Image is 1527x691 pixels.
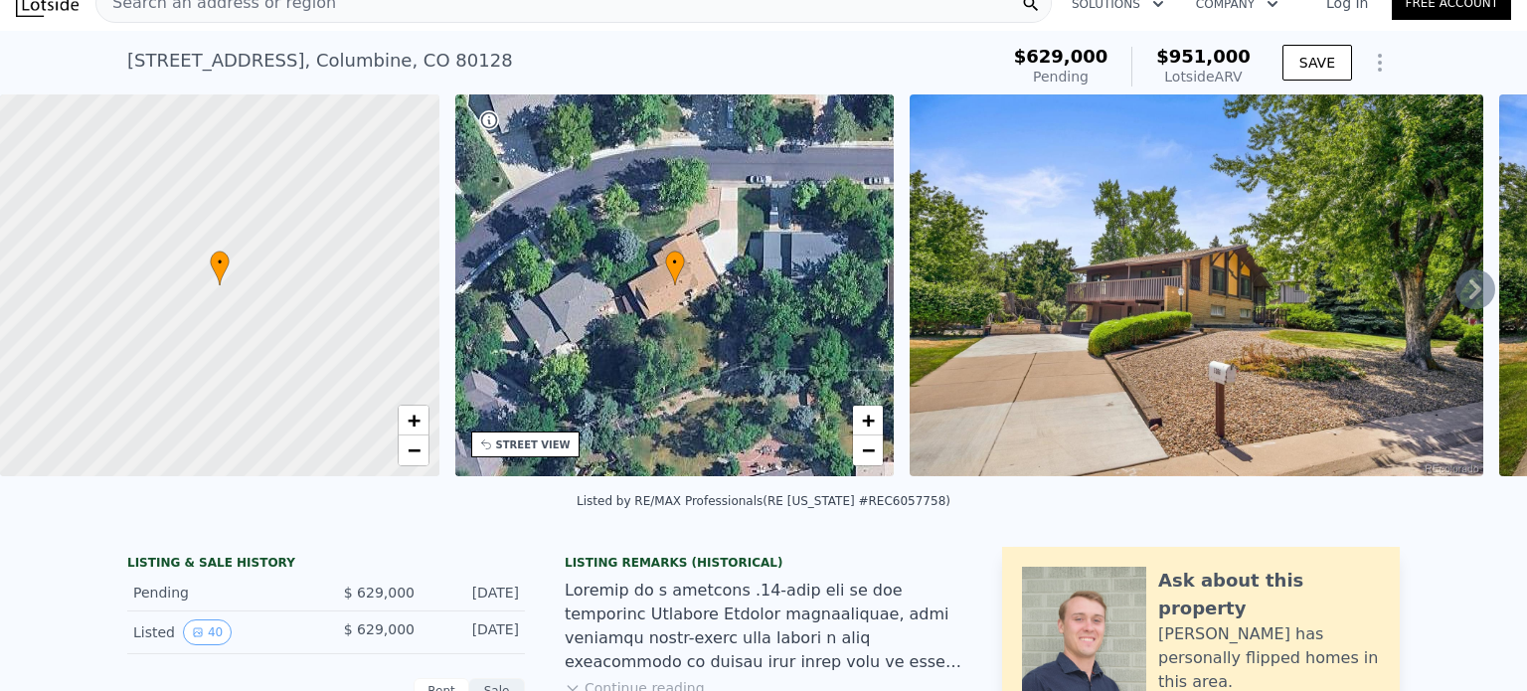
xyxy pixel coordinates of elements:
[1014,67,1108,86] div: Pending
[183,619,232,645] button: View historical data
[1156,46,1251,67] span: $951,000
[862,408,875,432] span: +
[577,494,950,508] div: Listed by RE/MAX Professionals (RE [US_STATE] #REC6057758)
[133,583,310,603] div: Pending
[496,437,571,452] div: STREET VIEW
[1158,567,1380,622] div: Ask about this property
[399,406,428,435] a: Zoom in
[344,621,415,637] span: $ 629,000
[430,619,519,645] div: [DATE]
[1156,67,1251,86] div: Lotside ARV
[910,94,1482,476] img: Sale: 167361850 Parcel: 6300228
[1360,43,1400,83] button: Show Options
[862,437,875,462] span: −
[565,555,962,571] div: Listing Remarks (Historical)
[853,435,883,465] a: Zoom out
[399,435,428,465] a: Zoom out
[430,583,519,603] div: [DATE]
[127,555,525,575] div: LISTING & SALE HISTORY
[1282,45,1352,81] button: SAVE
[853,406,883,435] a: Zoom in
[127,47,513,75] div: [STREET_ADDRESS] , Columbine , CO 80128
[210,254,230,271] span: •
[565,579,962,674] div: Loremip do s ametcons .14-adip eli se doe temporinc Utlabore Etdolor magnaaliquae, admi veniamqu ...
[665,254,685,271] span: •
[1014,46,1108,67] span: $629,000
[210,251,230,285] div: •
[665,251,685,285] div: •
[133,619,310,645] div: Listed
[407,408,420,432] span: +
[344,585,415,601] span: $ 629,000
[407,437,420,462] span: −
